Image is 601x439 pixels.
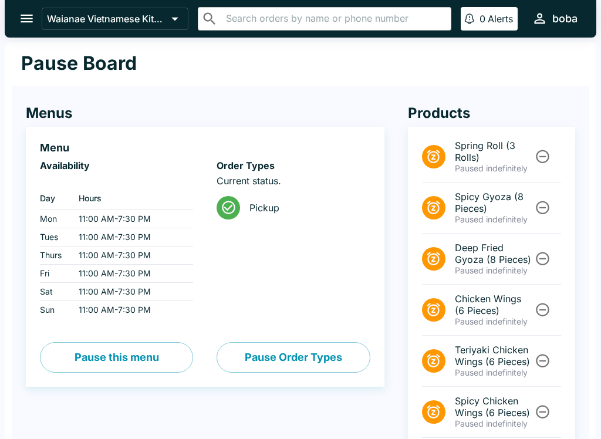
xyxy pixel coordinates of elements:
p: Paused indefinitely [455,367,533,378]
td: Mon [40,210,69,228]
p: Paused indefinitely [455,214,533,225]
button: Unpause [532,350,553,372]
td: 11:00 AM - 7:30 PM [69,228,193,246]
td: Thurs [40,246,69,265]
span: Spicy Chicken Wings (6 Pieces) [455,395,533,418]
input: Search orders by name or phone number [222,11,446,27]
td: 11:00 AM - 7:30 PM [69,210,193,228]
td: Sat [40,283,69,301]
span: Spicy Gyoza (8 Pieces) [455,191,533,214]
button: boba [527,6,582,31]
span: Pickup [249,202,360,214]
p: Paused indefinitely [455,316,533,327]
span: Chicken Wings (6 Pieces) [455,293,533,316]
p: Paused indefinitely [455,418,533,429]
button: Waianae Vietnamese Kitchen [42,8,188,30]
td: Tues [40,228,69,246]
h4: Products [408,104,575,122]
span: Teriyaki Chicken Wings (6 Pieces) [455,344,533,367]
button: Unpause [532,401,553,423]
button: Unpause [532,299,553,320]
td: Fri [40,265,69,283]
div: boba [552,12,578,26]
button: Unpause [532,146,553,167]
td: 11:00 AM - 7:30 PM [69,301,193,319]
button: Unpause [532,248,553,269]
p: Alerts [488,13,513,25]
h6: Order Types [217,160,370,171]
p: Paused indefinitely [455,163,533,174]
td: 11:00 AM - 7:30 PM [69,246,193,265]
p: ‏ [40,175,193,187]
span: Spring Roll (3 Rolls) [455,140,533,163]
h6: Availability [40,160,193,171]
th: Hours [69,187,193,210]
td: Sun [40,301,69,319]
td: 11:00 AM - 7:30 PM [69,265,193,283]
td: 11:00 AM - 7:30 PM [69,283,193,301]
p: 0 [480,13,485,25]
button: Unpause [532,197,553,218]
button: open drawer [12,4,42,33]
h4: Menus [26,104,384,122]
p: Waianae Vietnamese Kitchen [47,13,167,25]
button: Pause Order Types [217,342,370,373]
span: Deep Fried Gyoza (8 Pieces) [455,242,533,265]
p: Paused indefinitely [455,265,533,276]
th: Day [40,187,69,210]
p: Current status. [217,175,370,187]
button: Pause this menu [40,342,193,373]
h1: Pause Board [21,52,137,75]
